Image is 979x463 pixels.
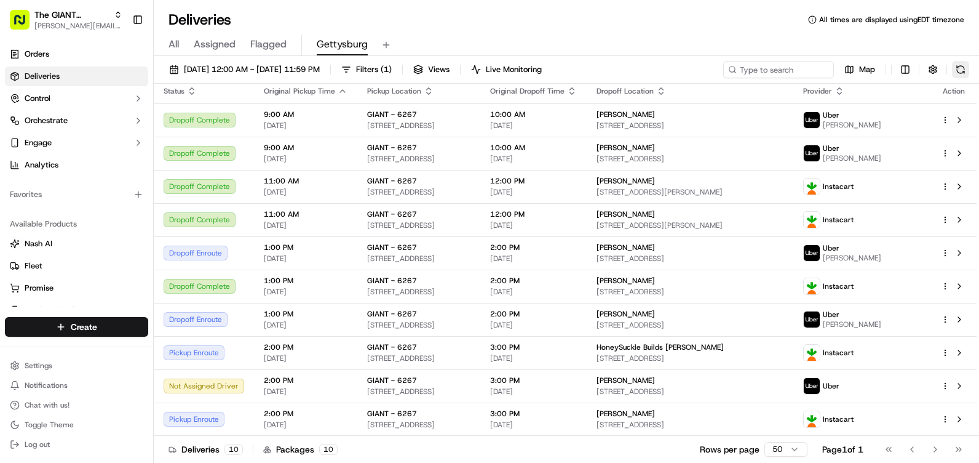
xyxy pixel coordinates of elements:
[823,310,839,320] span: Uber
[490,187,577,197] span: [DATE]
[490,143,577,153] span: 10:00 AM
[823,110,839,120] span: Uber
[367,110,417,119] span: GIANT - 6267
[250,37,287,52] span: Flagged
[597,243,655,252] span: [PERSON_NAME]
[25,71,60,82] span: Deliveries
[597,121,783,131] span: [STREET_ADDRESS]
[367,209,417,219] span: GIANT - 6267
[264,309,347,319] span: 1:00 PM
[490,342,577,352] span: 3:00 PM
[25,283,54,294] span: Promise
[87,208,149,218] a: Powered byPylon
[10,238,143,249] a: Nash AI
[367,220,470,230] span: [STREET_ADDRESS]
[25,400,69,410] span: Chat with us!
[25,420,74,430] span: Toggle Theme
[408,61,455,78] button: Views
[804,145,820,161] img: profile_uber_ahold_partner.png
[264,86,335,96] span: Original Pickup Time
[264,220,347,230] span: [DATE]
[490,409,577,419] span: 3:00 PM
[597,220,783,230] span: [STREET_ADDRESS][PERSON_NAME]
[597,309,655,319] span: [PERSON_NAME]
[597,320,783,330] span: [STREET_ADDRESS]
[5,111,148,131] button: Orchestrate
[263,443,338,456] div: Packages
[264,110,347,119] span: 9:00 AM
[381,64,392,75] span: ( 1 )
[168,10,231,30] h1: Deliveries
[490,220,577,230] span: [DATE]
[356,64,392,75] span: Filters
[224,444,243,455] div: 10
[12,180,22,190] div: 📗
[597,276,655,286] span: [PERSON_NAME]
[804,112,820,128] img: profile_uber_ahold_partner.png
[71,321,97,333] span: Create
[10,260,143,272] a: Fleet
[168,443,243,456] div: Deliveries
[25,159,58,171] span: Analytics
[264,243,347,252] span: 1:00 PM
[823,143,839,153] span: Uber
[723,61,834,78] input: Type to search
[466,61,547,78] button: Live Monitoring
[823,281,854,291] span: Instacart
[490,420,577,430] span: [DATE]
[367,387,470,397] span: [STREET_ADDRESS]
[34,21,122,31] button: [PERSON_NAME][EMAIL_ADDRESS][PERSON_NAME][DOMAIN_NAME]
[264,287,347,297] span: [DATE]
[597,353,783,363] span: [STREET_ADDRESS]
[5,357,148,374] button: Settings
[12,49,224,69] p: Welcome 👋
[164,61,325,78] button: [DATE] 12:00 AM - [DATE] 11:59 PM
[5,214,148,234] div: Available Products
[264,276,347,286] span: 1:00 PM
[264,353,347,363] span: [DATE]
[25,260,42,272] span: Fleet
[597,86,654,96] span: Dropoff Location
[116,179,197,191] span: API Documentation
[5,278,148,298] button: Promise
[823,414,854,424] span: Instacart
[5,256,148,276] button: Fleet
[194,37,236,52] span: Assigned
[367,287,470,297] span: [STREET_ADDRESS]
[34,9,109,21] button: The GIANT Company
[5,155,148,175] a: Analytics
[264,209,347,219] span: 11:00 AM
[25,440,50,449] span: Log out
[823,120,881,130] span: [PERSON_NAME]
[12,12,37,37] img: Nash
[5,300,148,320] button: Product Catalog
[164,86,184,96] span: Status
[5,234,148,254] button: Nash AI
[367,376,417,385] span: GIANT - 6267
[25,49,49,60] span: Orders
[700,443,759,456] p: Rows per page
[264,387,347,397] span: [DATE]
[264,254,347,264] span: [DATE]
[5,44,148,64] a: Orders
[804,411,820,427] img: profile_instacart_ahold_partner.png
[336,61,397,78] button: Filters(1)
[367,121,470,131] span: [STREET_ADDRESS]
[264,121,347,131] span: [DATE]
[168,37,179,52] span: All
[7,174,99,196] a: 📗Knowledge Base
[5,185,148,204] div: Favorites
[804,278,820,294] img: profile_instacart_ahold_partner.png
[367,320,470,330] span: [STREET_ADDRESS]
[25,238,52,249] span: Nash AI
[597,187,783,197] span: [STREET_ADDRESS][PERSON_NAME]
[5,317,148,337] button: Create
[490,209,577,219] span: 12:00 PM
[10,283,143,294] a: Promise
[264,320,347,330] span: [DATE]
[209,121,224,136] button: Start new chat
[597,287,783,297] span: [STREET_ADDRESS]
[941,86,967,96] div: Action
[486,64,542,75] span: Live Monitoring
